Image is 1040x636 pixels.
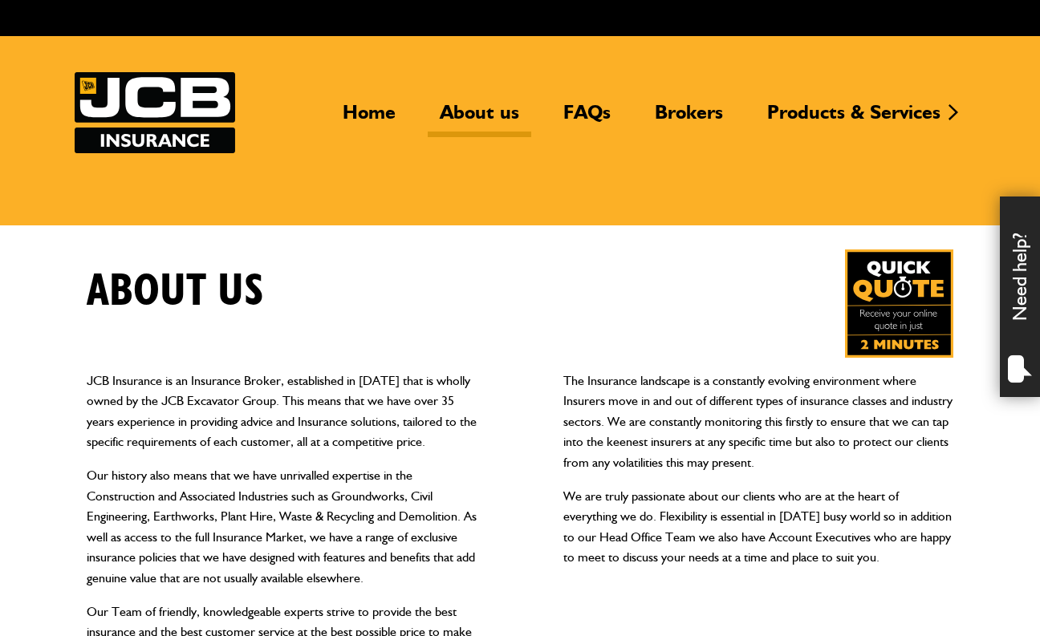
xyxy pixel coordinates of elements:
[563,486,953,568] p: We are truly passionate about our clients who are at the heart of everything we do. Flexibility i...
[87,465,477,589] p: Our history also means that we have unrivalled expertise in the Construction and Associated Indus...
[1000,196,1040,397] div: Need help?
[755,100,953,137] a: Products & Services
[87,371,477,452] p: JCB Insurance is an Insurance Broker, established in [DATE] that is wholly owned by the JCB Excav...
[643,100,735,137] a: Brokers
[845,249,953,358] a: Get your insurance quote in just 2-minutes
[87,265,264,318] h1: About us
[75,72,235,153] img: JCB Insurance Services logo
[428,100,531,137] a: About us
[331,100,408,137] a: Home
[563,371,953,473] p: The Insurance landscape is a constantly evolving environment where Insurers move in and out of di...
[551,100,623,137] a: FAQs
[75,72,235,153] a: JCB Insurance Services
[845,249,953,358] img: Quick Quote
